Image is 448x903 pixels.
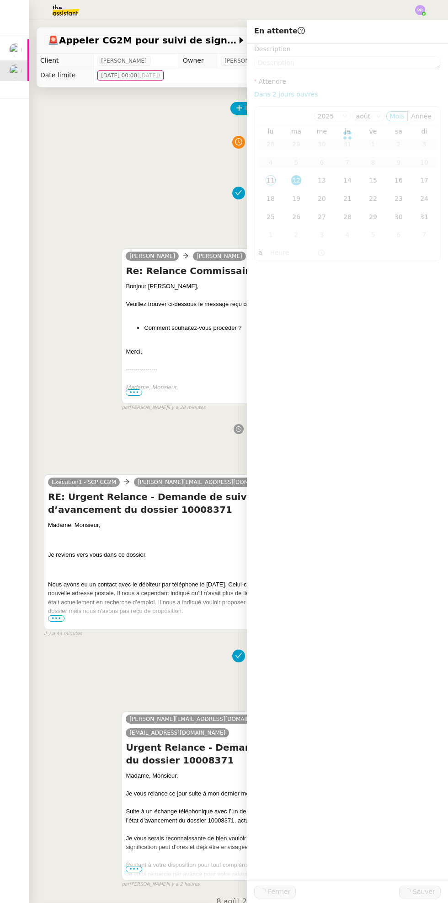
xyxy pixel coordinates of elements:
[122,244,137,252] span: false
[193,252,246,260] a: [PERSON_NAME]
[126,300,429,309] div: Veuillez trouver ci-dessous le message reçu ce jour de la part de CG2M.
[122,707,137,715] span: false
[126,789,429,798] div: Je vous relance ce jour suite à mon dernier message du [DATE]
[48,36,237,45] span: Appeler CG2M pour suivi de signification
[37,68,94,83] td: Date limite
[126,384,178,391] em: Madame, Monsieur,
[9,43,22,56] img: users%2F47wLulqoDhMx0TTMwUcsFP5V2A23%2Favatar%2Fnokpict-removebg-preview-removebg-preview.png
[254,27,305,35] span: En attente
[126,834,429,852] div: Je vous serais reconnaissante de bien vouloir m’indiquer où en sont les démarches engagées, et si...
[122,881,129,888] span: par
[101,56,147,65] span: [PERSON_NAME]
[126,807,429,825] div: Suite à un échange téléphonique avec l’un de vos collaborateurs, je vous contacte ce jour afin de...
[167,881,200,888] span: il y a 2 heures
[399,886,441,898] button: Sauver
[122,404,129,412] span: par
[179,54,217,68] td: Owner
[126,741,429,767] h4: Urgent Relance - Demande de suivi – État d’avancement du dossier 10008371
[44,630,82,638] span: il y a 44 minutes
[122,404,205,412] small: [PERSON_NAME]
[126,771,429,780] div: Madame, Monsieur,
[126,282,429,291] div: Bonjour [PERSON_NAME],
[415,5,425,15] img: svg
[138,479,279,485] span: [PERSON_NAME][EMAIL_ADDRESS][DOMAIN_NAME]
[126,347,429,356] div: Merci,
[129,730,225,736] span: [EMAIL_ADDRESS][DOMAIN_NAME]
[230,102,268,115] button: Tâche
[129,253,175,259] span: [PERSON_NAME]
[126,870,429,879] div: Je vous remercie par avance pour votre retour.
[126,860,429,870] div: Restant à votre disposition pour tout complément d'information,
[48,490,352,516] h4: RE: Urgent Relance - Demande de suivi – État d’avancement du dossier 10008371
[48,521,352,530] p: Madame, Monsieur,
[126,264,429,277] h4: Re: Relance Commissaire de justice, avis d'execution
[44,470,59,478] span: false
[48,580,352,616] p: Nous avons eu un contact avec le débiteur par téléphone le [DATE]. Celui-ci a refusé de nous comm...
[126,365,429,374] div: ----------------
[122,881,199,888] small: [PERSON_NAME]
[224,56,270,65] span: [PERSON_NAME]
[48,550,352,559] p: Je reviens vers vous dans ce dossier.
[37,54,94,68] td: Client
[101,71,160,80] span: [DATE] 00:00
[144,323,429,333] li: Comment souhaitez-vous procéder ?
[244,103,263,113] span: Tâche
[126,866,142,872] span: •••
[48,615,64,622] span: •••
[126,389,142,396] span: •••
[48,478,120,486] a: Exécution1 - SCP CG2M
[167,404,206,412] span: il y a 28 minutes
[137,72,160,79] span: ([DATE])
[48,35,59,46] span: 🚨
[254,886,296,898] button: Fermer
[129,716,271,722] span: [PERSON_NAME][EMAIL_ADDRESS][DOMAIN_NAME]
[9,64,22,77] img: users%2FME7CwGhkVpexbSaUxoFyX6OhGQk2%2Favatar%2Fe146a5d2-1708-490f-af4b-78e736222863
